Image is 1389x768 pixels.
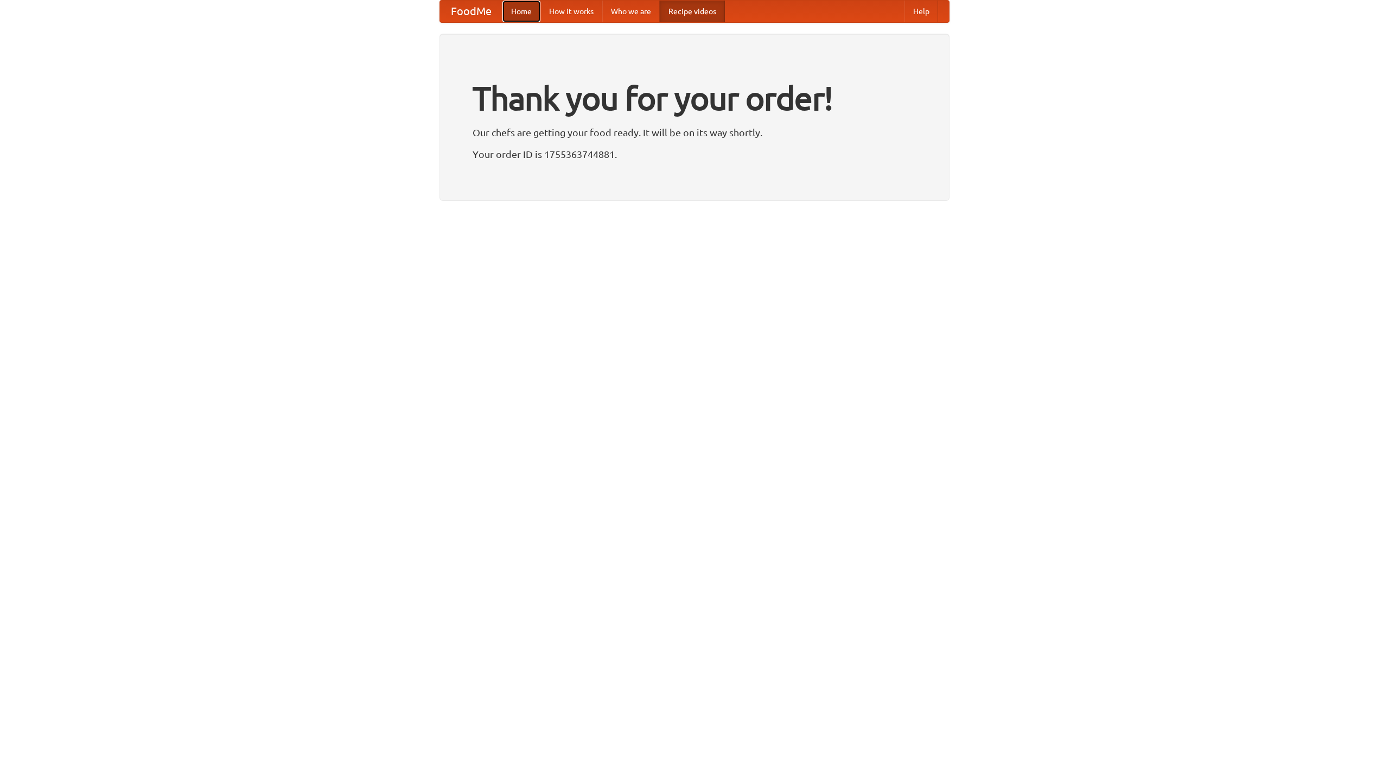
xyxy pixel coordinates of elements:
p: Your order ID is 1755363744881. [473,146,916,162]
a: Help [904,1,938,22]
a: Home [502,1,540,22]
a: FoodMe [440,1,502,22]
a: Recipe videos [660,1,725,22]
a: How it works [540,1,602,22]
h1: Thank you for your order! [473,72,916,124]
p: Our chefs are getting your food ready. It will be on its way shortly. [473,124,916,141]
a: Who we are [602,1,660,22]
